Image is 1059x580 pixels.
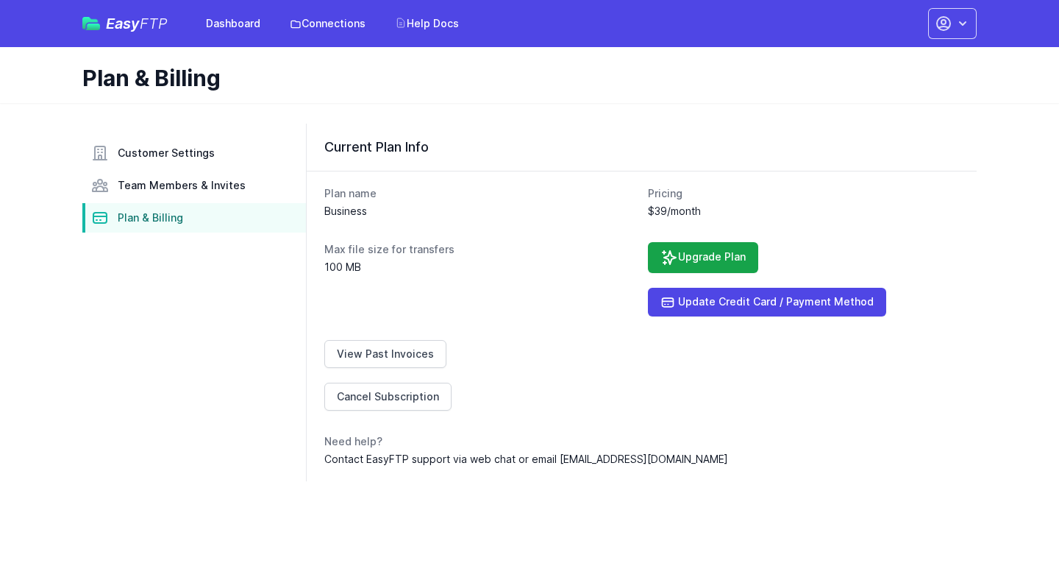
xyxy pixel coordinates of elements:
a: Cancel Subscription [324,383,452,411]
a: EasyFTP [82,16,168,31]
dd: Business [324,204,636,219]
dt: Plan name [324,186,636,201]
a: View Past Invoices [324,340,446,368]
span: Team Members & Invites [118,178,246,193]
a: Customer Settings [82,138,306,168]
a: Update Credit Card / Payment Method [648,288,886,316]
a: Plan & Billing [82,203,306,233]
span: Easy [106,16,168,31]
a: Help Docs [386,10,468,37]
span: Customer Settings [118,146,215,160]
h1: Plan & Billing [82,65,965,91]
h3: Current Plan Info [324,138,959,156]
span: FTP [140,15,168,32]
a: Dashboard [197,10,269,37]
a: Connections [281,10,374,37]
dt: Max file size for transfers [324,242,636,257]
span: Plan & Billing [118,211,183,225]
dt: Pricing [648,186,960,201]
dd: 100 MB [324,260,636,275]
dt: Need help? [324,434,959,449]
dd: $39/month [648,204,960,219]
dd: Contact EasyFTP support via web chat or email [EMAIL_ADDRESS][DOMAIN_NAME] [324,452,959,467]
a: Upgrade Plan [648,242,758,273]
img: easyftp_logo.png [82,17,100,30]
a: Team Members & Invites [82,171,306,200]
